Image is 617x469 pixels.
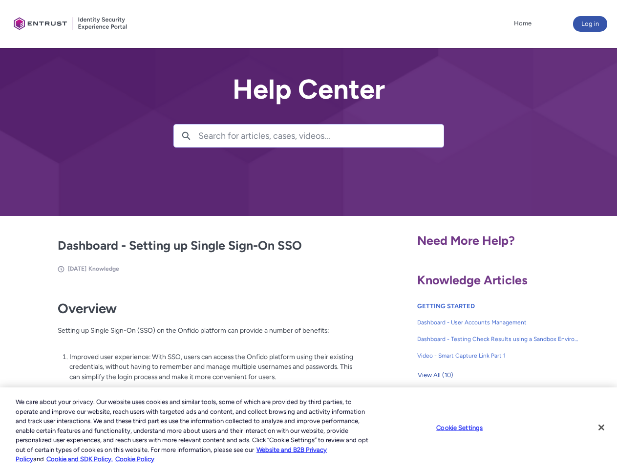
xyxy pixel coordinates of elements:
[198,125,444,147] input: Search for articles, cases, videos...
[58,236,354,255] h2: Dashboard - Setting up Single Sign-On SSO
[417,273,528,287] span: Knowledge Articles
[46,455,113,463] a: Cookie and SDK Policy.
[58,300,117,317] strong: Overview
[417,314,579,331] a: Dashboard - User Accounts Management
[417,318,579,327] span: Dashboard - User Accounts Management
[174,125,198,147] button: Search
[417,367,454,383] button: View All (10)
[173,74,444,105] h2: Help Center
[115,455,154,463] a: Cookie Policy
[418,368,453,383] span: View All (10)
[417,347,579,364] a: Video - Smart Capture Link Part 1
[68,265,86,272] span: [DATE]
[417,331,579,347] a: Dashboard - Testing Check Results using a Sandbox Environment
[591,417,612,438] button: Close
[16,397,370,464] div: We care about your privacy. Our website uses cookies and similar tools, some of which are provide...
[417,233,515,248] span: Need More Help?
[417,351,579,360] span: Video - Smart Capture Link Part 1
[69,352,354,382] p: Improved user experience: With SSO, users can access the Onfido platform using their existing cre...
[58,325,354,345] p: Setting up Single Sign-On (SSO) on the Onfido platform can provide a number of benefits:
[573,16,607,32] button: Log in
[88,264,119,273] li: Knowledge
[511,16,534,31] a: Home
[417,335,579,343] span: Dashboard - Testing Check Results using a Sandbox Environment
[429,418,490,437] button: Cookie Settings
[417,302,475,310] a: GETTING STARTED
